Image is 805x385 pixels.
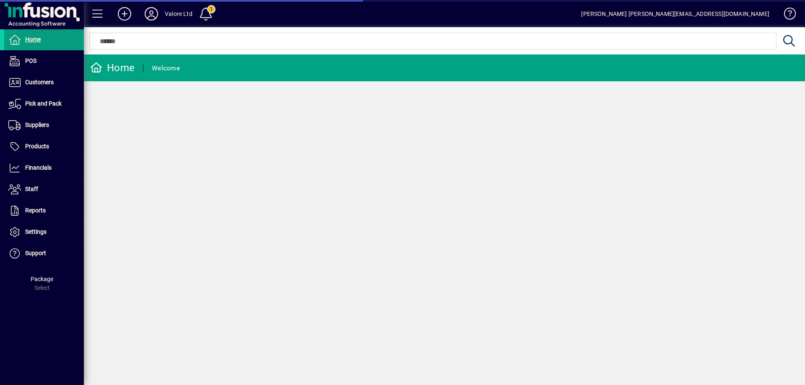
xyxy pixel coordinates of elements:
span: Package [31,276,53,282]
a: POS [4,51,84,72]
span: Products [25,143,49,150]
div: Valore Ltd [165,7,192,21]
a: Financials [4,158,84,178]
a: Staff [4,179,84,200]
span: Home [25,36,41,43]
div: Welcome [152,62,180,75]
span: Staff [25,186,38,192]
a: Products [4,136,84,157]
span: Support [25,250,46,256]
a: Pick and Pack [4,93,84,114]
a: Customers [4,72,84,93]
a: Knowledge Base [778,2,795,29]
span: Reports [25,207,46,214]
a: Support [4,243,84,264]
div: [PERSON_NAME] [PERSON_NAME][EMAIL_ADDRESS][DOMAIN_NAME] [581,7,769,21]
button: Add [111,6,138,21]
span: Pick and Pack [25,100,62,107]
a: Settings [4,222,84,243]
div: Home [90,61,135,75]
span: Suppliers [25,121,49,128]
span: Customers [25,79,54,85]
span: POS [25,57,36,64]
a: Suppliers [4,115,84,136]
span: Financials [25,164,52,171]
button: Profile [138,6,165,21]
span: Settings [25,228,47,235]
a: Reports [4,200,84,221]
